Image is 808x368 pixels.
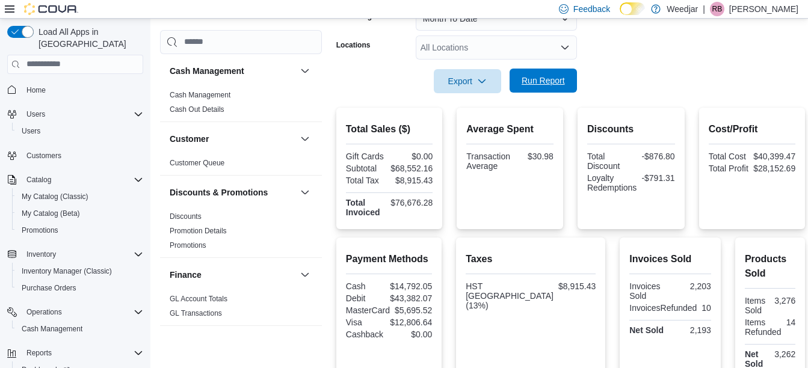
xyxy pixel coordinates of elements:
button: Export [434,69,501,93]
h2: Total Sales ($) [346,122,433,136]
input: Dark Mode [620,2,645,15]
span: Inventory [22,247,143,262]
a: Home [22,83,51,97]
span: Inventory Manager (Classic) [22,266,112,276]
div: -$791.31 [641,173,674,183]
span: Users [26,109,45,119]
div: $0.00 [392,330,433,339]
button: Catalog [22,173,56,187]
h2: Discounts [587,122,675,136]
span: Operations [26,307,62,317]
h2: Cost/Profit [709,122,796,136]
span: Inventory Manager (Classic) [17,264,143,278]
button: Cash Management [170,65,295,77]
a: Customer Queue [170,159,224,167]
a: Purchase Orders [17,281,81,295]
span: Cash Management [170,90,230,100]
button: Month To Date [416,7,577,31]
a: My Catalog (Classic) [17,189,93,204]
strong: Net Sold [629,325,664,335]
button: Run Report [510,69,577,93]
div: 14 [786,317,796,327]
button: Discounts & Promotions [170,186,295,198]
button: Operations [2,304,148,320]
div: Transaction Average [466,152,510,171]
span: Catalog [22,173,143,187]
a: Customers [22,149,66,163]
h3: Discounts & Promotions [170,186,268,198]
span: Users [22,126,40,136]
p: [PERSON_NAME] [729,2,798,16]
div: Items Sold [745,296,768,315]
a: Promotions [170,241,206,250]
div: Visa [346,317,385,327]
button: Purchase Orders [12,280,148,296]
span: Discounts [170,212,202,221]
span: Users [17,124,143,138]
div: HST [GEOGRAPHIC_DATA] (13%) [466,281,554,310]
label: Locations [336,40,371,50]
button: Finance [170,269,295,281]
button: Users [22,107,50,121]
div: Total Discount [587,152,629,171]
div: Subtotal [346,164,386,173]
button: Discounts & Promotions [298,185,312,200]
div: Gift Cards [346,152,387,161]
a: GL Account Totals [170,295,227,303]
span: Customers [22,148,143,163]
div: 2,193 [673,325,711,335]
span: Users [22,107,143,121]
span: Feedback [573,3,610,15]
h2: Taxes [466,252,596,266]
div: Discounts & Promotions [160,209,322,257]
div: $40,399.47 [753,152,795,161]
h2: Average Spent [466,122,554,136]
div: $76,676.28 [390,198,433,207]
h2: Products Sold [745,252,795,281]
span: Home [26,85,46,95]
div: Debit [346,293,385,303]
span: Run Report [522,75,565,87]
button: Customer [170,133,295,145]
div: 2,203 [673,281,711,291]
span: RB [712,2,723,16]
span: My Catalog (Classic) [17,189,143,204]
button: My Catalog (Classic) [12,188,148,205]
div: Customer [160,156,322,175]
div: Finance [160,292,322,325]
button: Catalog [2,171,148,188]
a: Cash Management [170,91,230,99]
span: Inventory [26,250,56,259]
span: Promotion Details [170,226,227,236]
div: Cashback [346,330,387,339]
button: Customer [298,132,312,146]
span: Customers [26,151,61,161]
div: 10 [702,303,711,313]
h3: Finance [170,269,202,281]
span: Customer Queue [170,158,224,168]
button: Open list of options [560,43,570,52]
span: Home [22,82,143,97]
button: Finance [298,268,312,282]
div: $28,152.69 [753,164,795,173]
div: 3,276 [773,296,795,305]
div: InvoicesRefunded [629,303,697,313]
div: $8,915.43 [558,281,596,291]
div: Total Cost [709,152,748,161]
button: Home [2,81,148,99]
h2: Invoices Sold [629,252,711,266]
span: Promotions [22,225,58,235]
span: Load All Apps in [GEOGRAPHIC_DATA] [34,26,143,50]
button: Inventory [22,247,61,262]
span: Cash Management [17,322,143,336]
button: My Catalog (Beta) [12,205,148,222]
div: Total Profit [709,164,748,173]
h2: Payment Methods [346,252,432,266]
strong: Total Invoiced [346,198,380,217]
span: My Catalog (Classic) [22,192,88,201]
div: $8,915.43 [392,176,433,185]
div: $0.00 [392,152,433,161]
button: Cash Management [12,320,148,337]
a: Promotion Details [170,227,227,235]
